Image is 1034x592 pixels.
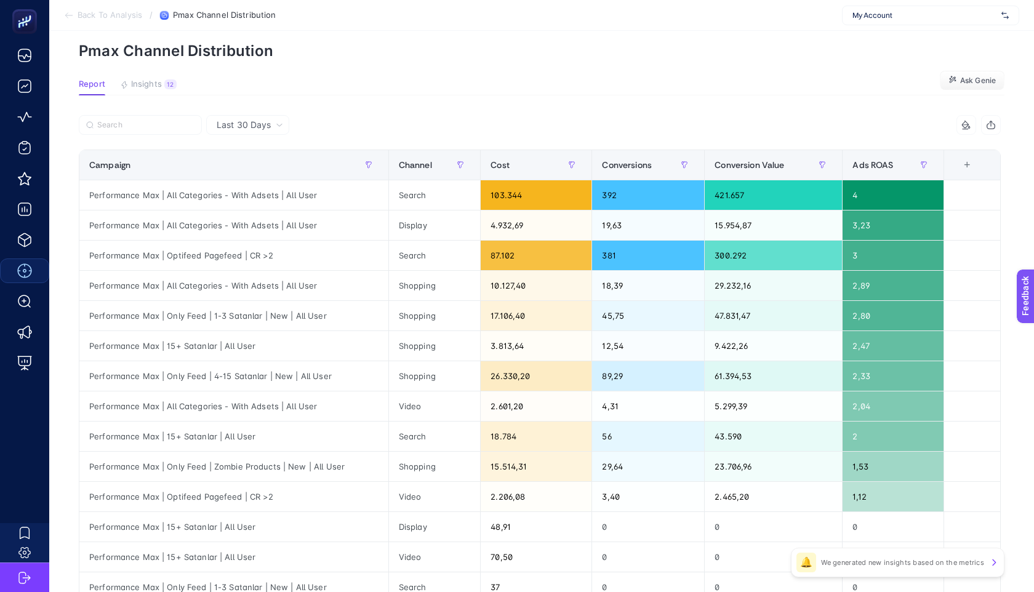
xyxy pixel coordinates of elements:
div: 23.706,96 [705,452,842,481]
span: Feedback [7,4,47,14]
div: 381 [592,241,704,270]
div: 0 [592,512,704,542]
div: Search [389,180,481,210]
div: 1,12 [843,482,944,511]
div: Shopping [389,331,481,361]
div: 6 items selected [954,160,964,187]
div: 3,23 [843,210,944,240]
div: Search [389,422,481,451]
div: Performance Max | Only Feed | Zombie Products | New | All User [79,452,388,481]
div: Performance Max | Optifeed Pagefeed | CR >2 [79,241,388,270]
span: Cost [491,160,510,170]
button: Ask Genie [940,71,1004,90]
div: Performance Max | 15+ Satanlar | All User [79,512,388,542]
div: 2.465,20 [705,482,842,511]
div: 🔔 [796,553,816,572]
span: Report [79,79,105,89]
div: Search [389,241,481,270]
div: Performance Max | Only Feed | 1-3 Satanlar | New | All User [79,301,388,330]
div: Performance Max | Optifeed Pagefeed | CR >2 [79,482,388,511]
div: 5.299,39 [705,391,842,421]
p: Pmax Channel Distribution [79,42,1004,60]
div: Video [389,542,481,572]
div: 2,80 [843,301,944,330]
div: Performance Max | All Categories - With Adsets | All User [79,391,388,421]
div: 47.831,47 [705,301,842,330]
div: 29,64 [592,452,704,481]
div: 70,50 [481,542,591,572]
span: My Account [852,10,996,20]
span: Pmax Channel Distribution [173,10,276,20]
div: + [955,160,979,170]
div: Video [389,391,481,421]
div: 0 [705,512,842,542]
div: Display [389,210,481,240]
div: 300.292 [705,241,842,270]
span: Channel [399,160,432,170]
div: 4,31 [592,391,704,421]
span: / [150,10,153,20]
div: Display [389,512,481,542]
div: 29.232,16 [705,271,842,300]
div: Video [389,482,481,511]
div: 392 [592,180,704,210]
div: Performance Max | Only Feed | 4-15 Satanlar | New | All User [79,361,388,391]
div: 17.106,40 [481,301,591,330]
div: 0 [705,542,842,572]
div: Shopping [389,271,481,300]
div: 18,39 [592,271,704,300]
div: 4.932,69 [481,210,591,240]
div: 10.127,40 [481,271,591,300]
div: 45,75 [592,301,704,330]
div: 56 [592,422,704,451]
div: 2.601,20 [481,391,591,421]
div: 89,29 [592,361,704,391]
div: 1,53 [843,452,944,481]
div: 15.954,87 [705,210,842,240]
div: Performance Max | 15+ Satanlar | All User [79,422,388,451]
div: 4 [843,180,944,210]
div: 0 [843,542,944,572]
div: 2 [843,422,944,451]
div: 0 [843,512,944,542]
div: 9.422,26 [705,331,842,361]
div: Performance Max | All Categories - With Adsets | All User [79,210,388,240]
div: 61.394,53 [705,361,842,391]
div: 2,89 [843,271,944,300]
div: 15.514,31 [481,452,591,481]
div: 19,63 [592,210,704,240]
div: 87.102 [481,241,591,270]
div: 2,04 [843,391,944,421]
div: 43.590 [705,422,842,451]
span: Back To Analysis [78,10,142,20]
span: Ads ROAS [852,160,893,170]
div: 3 [843,241,944,270]
div: 103.344 [481,180,591,210]
span: Conversion Value [715,160,784,170]
input: Search [97,121,194,130]
div: Performance Max | 15+ Satanlar | All User [79,331,388,361]
div: 3.813,64 [481,331,591,361]
div: 421.657 [705,180,842,210]
div: Shopping [389,361,481,391]
div: 12,54 [592,331,704,361]
span: Conversions [602,160,652,170]
div: 18.784 [481,422,591,451]
span: Last 30 Days [217,119,271,131]
div: Performance Max | 15+ Satanlar | All User [79,542,388,572]
div: Performance Max | All Categories - With Adsets | All User [79,180,388,210]
div: 12 [164,79,177,89]
span: Ask Genie [960,76,996,86]
img: svg%3e [1001,9,1009,22]
div: Performance Max | All Categories - With Adsets | All User [79,271,388,300]
div: 48,91 [481,512,591,542]
span: Insights [131,79,162,89]
div: 2.206,08 [481,482,591,511]
div: Shopping [389,452,481,481]
div: 3,40 [592,482,704,511]
div: Shopping [389,301,481,330]
div: 2,33 [843,361,944,391]
div: 0 [592,542,704,572]
div: 26.330,20 [481,361,591,391]
span: Campaign [89,160,130,170]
